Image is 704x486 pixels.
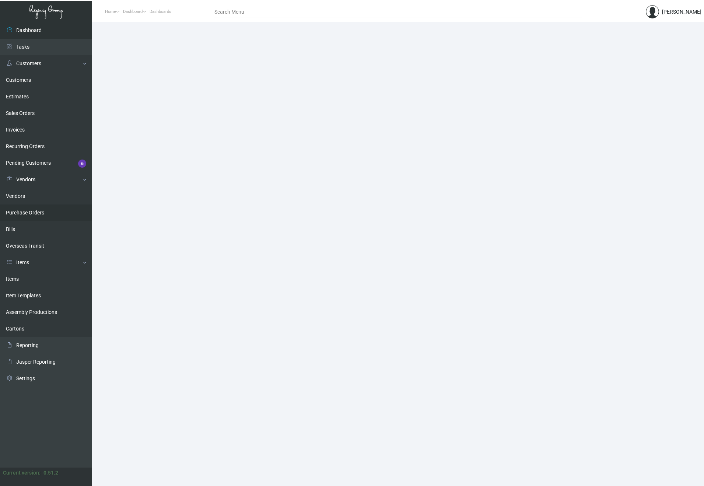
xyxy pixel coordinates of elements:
[3,469,41,477] div: Current version:
[646,5,659,18] img: admin@bootstrapmaster.com
[123,9,143,14] span: Dashboard
[150,9,171,14] span: Dashboards
[105,9,116,14] span: Home
[43,469,58,477] div: 0.51.2
[662,8,701,16] div: [PERSON_NAME]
